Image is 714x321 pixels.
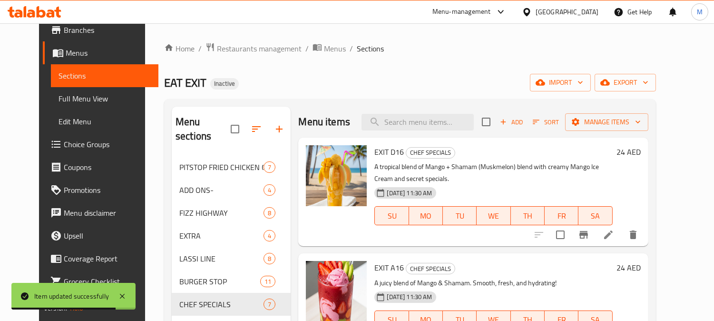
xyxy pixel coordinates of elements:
span: PITSTOP FRIED CHICKEN COMBO [179,161,264,173]
li: / [305,43,309,54]
span: Edit Menu [59,116,151,127]
span: Sections [59,70,151,81]
a: Edit menu item [603,229,614,241]
div: ADD ONS-4 [172,179,291,201]
a: Branches [43,19,158,41]
span: FIZZ HIGHWAY [179,207,264,219]
a: Edit Menu [51,110,158,133]
span: EXIT A16 [374,261,404,275]
div: items [264,253,275,264]
a: Home [164,43,195,54]
span: Full Menu View [59,93,151,104]
div: LASSI LINE8 [172,247,291,270]
a: Upsell [43,224,158,247]
span: CHEF SPECIALS [406,263,455,274]
span: Sections [357,43,384,54]
button: Add [496,115,527,130]
span: Coupons [64,161,151,173]
div: BURGER STOP11 [172,270,291,293]
span: Sort items [527,115,565,130]
a: Sections [51,64,158,87]
div: items [264,184,275,196]
span: Add item [496,115,527,130]
button: FR [545,206,578,225]
h2: Menu items [298,115,350,129]
a: Coverage Report [43,247,158,270]
p: A juicy blend of Mango & Shamam. Smooth, fresh, and hydrating! [374,277,612,289]
div: items [264,207,275,219]
a: Menu disclaimer [43,201,158,224]
span: LASSI LINE [179,253,264,264]
div: items [264,299,275,310]
span: TU [447,209,473,223]
span: MO [413,209,439,223]
div: EXTRA4 [172,224,291,247]
span: SA [582,209,608,223]
span: 7 [264,163,275,172]
span: Upsell [64,230,151,241]
span: TH [515,209,541,223]
span: SU [379,209,405,223]
a: Full Menu View [51,87,158,110]
button: MO [409,206,443,225]
span: 4 [264,186,275,195]
div: [GEOGRAPHIC_DATA] [536,7,598,17]
span: CHEF SPECIALS [179,299,264,310]
span: Menu disclaimer [64,207,151,219]
span: FR [548,209,575,223]
span: Select section [476,112,496,132]
span: Inactive [210,80,239,88]
span: Menus [324,43,346,54]
div: Inactive [210,78,239,90]
img: EXIT D16 [306,145,367,206]
span: Menus [66,47,151,59]
a: Grocery Checklist [43,270,158,293]
span: import [538,77,583,89]
span: Select to update [550,225,570,245]
span: BURGER STOP [179,276,260,287]
button: SA [578,206,612,225]
span: Branches [64,24,151,36]
span: Add [499,117,524,128]
a: Promotions [43,179,158,201]
div: items [264,230,275,241]
button: TH [511,206,545,225]
a: Restaurants management [205,42,302,55]
span: 4 [264,231,275,241]
nav: breadcrumb [164,42,656,55]
h2: Menu sections [176,115,231,143]
input: search [362,114,474,130]
button: import [530,74,591,91]
button: export [595,74,656,91]
span: Coverage Report [64,253,151,264]
span: 7 [264,300,275,309]
div: items [260,276,275,287]
a: Menus [313,42,346,55]
button: delete [622,223,645,246]
h6: 24 AED [616,145,641,159]
button: WE [477,206,510,225]
span: 8 [264,209,275,218]
button: Sort [530,115,561,130]
p: A tropical blend of Mango + Shamam (Muskmelon) blend with creamy Mango Ice Cream and secret speci... [374,161,612,185]
span: Sort [533,117,559,128]
span: CHEF SPECIALS [406,147,455,158]
span: 11 [261,277,275,286]
span: EAT EXIT [164,72,206,93]
button: Branch-specific-item [572,223,595,246]
span: 8 [264,254,275,263]
span: Manage items [573,116,641,128]
span: EXTRA [179,230,264,241]
span: EXIT D16 [374,145,404,159]
div: items [264,161,275,173]
span: export [602,77,648,89]
span: Restaurants management [217,43,302,54]
a: Menus [43,41,158,64]
div: PITSTOP FRIED CHICKEN COMBO7 [172,156,291,179]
